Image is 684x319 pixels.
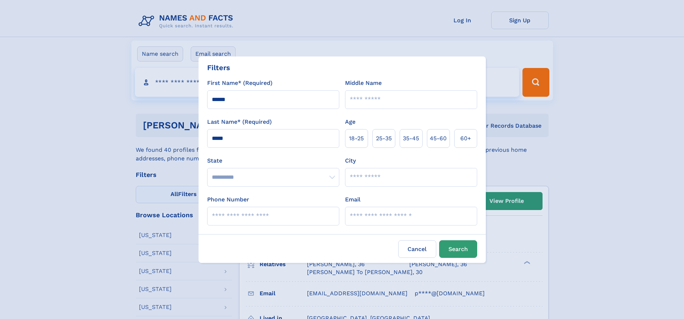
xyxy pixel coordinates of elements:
label: Last Name* (Required) [207,118,272,126]
label: City [345,156,356,165]
span: 35‑45 [403,134,419,143]
span: 18‑25 [349,134,364,143]
button: Search [439,240,477,258]
label: Cancel [398,240,436,258]
label: Middle Name [345,79,382,87]
label: Age [345,118,355,126]
div: Filters [207,62,230,73]
span: 25‑35 [376,134,392,143]
label: Phone Number [207,195,249,204]
label: State [207,156,339,165]
label: First Name* (Required) [207,79,273,87]
span: 60+ [460,134,471,143]
span: 45‑60 [430,134,447,143]
label: Email [345,195,360,204]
